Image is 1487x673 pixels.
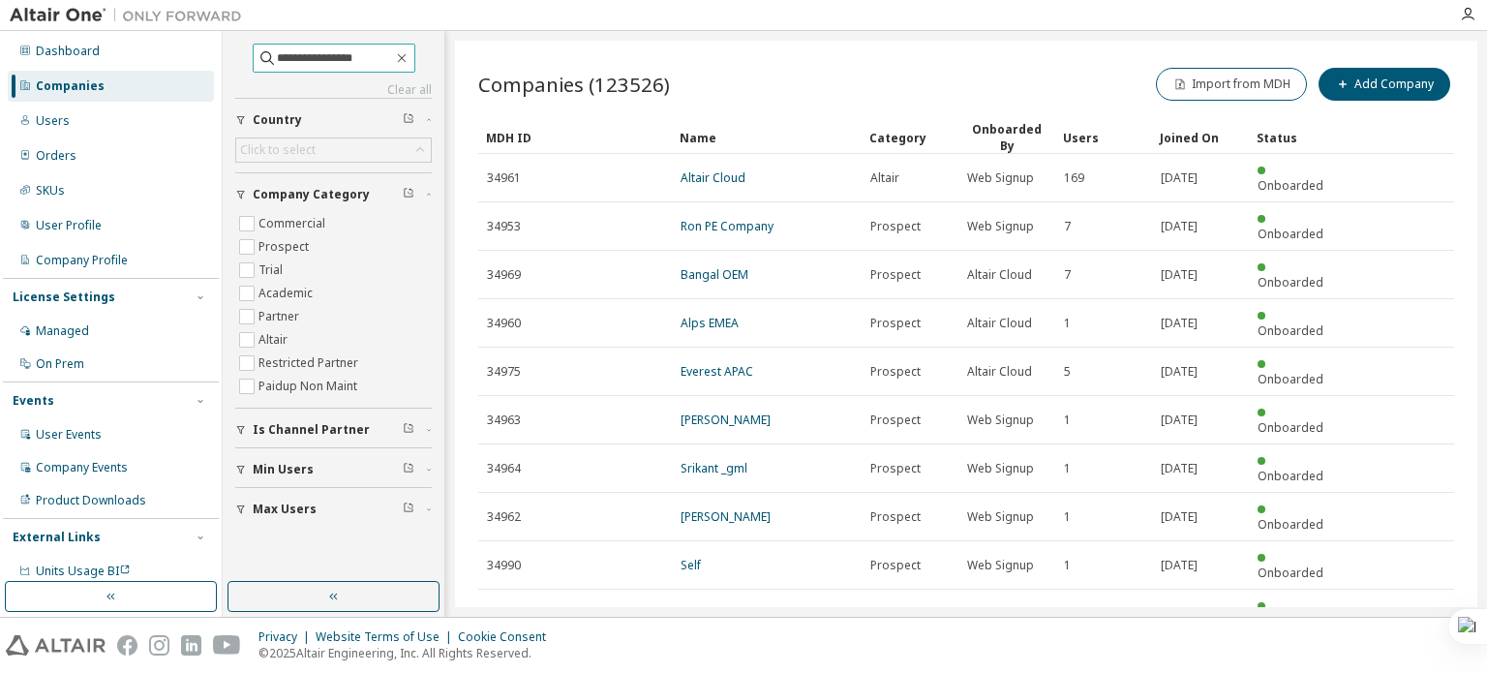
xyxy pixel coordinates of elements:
[967,170,1034,186] span: Web Signup
[1161,170,1198,186] span: [DATE]
[1064,170,1084,186] span: 169
[36,183,65,199] div: SKUs
[181,635,201,656] img: linkedin.svg
[10,6,252,25] img: Altair One
[487,364,521,380] span: 34975
[235,488,432,531] button: Max Users
[1258,226,1323,242] span: Onboarded
[258,235,313,259] label: Prospect
[1064,364,1071,380] span: 5
[1064,267,1071,283] span: 7
[870,558,921,573] span: Prospect
[258,375,361,398] label: Paidup Non Maint
[258,305,303,328] label: Partner
[403,187,414,202] span: Clear filter
[1064,509,1071,525] span: 1
[487,170,521,186] span: 34961
[36,78,105,94] div: Companies
[36,148,76,164] div: Orders
[258,352,362,375] label: Restricted Partner
[870,606,921,622] span: Prospect
[1161,606,1198,622] span: [DATE]
[1156,68,1307,101] button: Import from MDH
[258,259,287,282] label: Trial
[1319,68,1450,101] button: Add Company
[258,629,316,645] div: Privacy
[403,502,414,517] span: Clear filter
[253,462,314,477] span: Min Users
[13,530,101,545] div: External Links
[13,393,54,409] div: Events
[1258,371,1323,387] span: Onboarded
[1257,122,1338,153] div: Status
[1258,419,1323,436] span: Onboarded
[1063,122,1144,153] div: Users
[681,266,748,283] a: Bangal OEM
[13,290,115,305] div: License Settings
[403,112,414,128] span: Clear filter
[36,427,102,443] div: User Events
[36,356,84,372] div: On Prem
[36,460,128,475] div: Company Events
[235,409,432,451] button: Is Channel Partner
[967,364,1032,380] span: Altair Cloud
[1161,316,1198,331] span: [DATE]
[967,606,1034,622] span: Web Signup
[967,509,1034,525] span: Web Signup
[1258,274,1323,291] span: Onboarded
[1161,413,1198,428] span: [DATE]
[36,253,128,268] div: Company Profile
[258,282,317,305] label: Academic
[967,219,1034,234] span: Web Signup
[403,462,414,477] span: Clear filter
[235,448,432,491] button: Min Users
[478,71,670,98] span: Companies (123526)
[487,316,521,331] span: 34960
[253,187,370,202] span: Company Category
[487,267,521,283] span: 34969
[36,113,70,129] div: Users
[235,99,432,141] button: Country
[1161,219,1198,234] span: [DATE]
[213,635,241,656] img: youtube.svg
[117,635,137,656] img: facebook.svg
[235,173,432,216] button: Company Category
[870,461,921,476] span: Prospect
[681,605,763,622] a: Water-Gen Ltd.
[403,422,414,438] span: Clear filter
[681,508,771,525] a: [PERSON_NAME]
[6,635,106,656] img: altair_logo.svg
[966,121,1047,154] div: Onboarded By
[316,629,458,645] div: Website Terms of Use
[681,363,753,380] a: Everest APAC
[486,122,664,153] div: MDH ID
[236,138,431,162] div: Click to select
[36,44,100,59] div: Dashboard
[1258,177,1323,194] span: Onboarded
[253,502,317,517] span: Max Users
[1161,558,1198,573] span: [DATE]
[1064,219,1071,234] span: 7
[681,315,739,331] a: Alps EMEA
[235,82,432,98] a: Clear all
[1064,316,1071,331] span: 1
[869,122,951,153] div: Category
[1161,267,1198,283] span: [DATE]
[258,212,329,235] label: Commercial
[1161,364,1198,380] span: [DATE]
[253,112,302,128] span: Country
[36,493,146,508] div: Product Downloads
[1064,606,1071,622] span: 1
[149,635,169,656] img: instagram.svg
[870,219,921,234] span: Prospect
[458,629,558,645] div: Cookie Consent
[967,413,1034,428] span: Web Signup
[1258,322,1323,339] span: Onboarded
[36,563,131,579] span: Units Usage BI
[967,558,1034,573] span: Web Signup
[36,323,89,339] div: Managed
[1161,509,1198,525] span: [DATE]
[681,460,747,476] a: Srikant _gml
[870,364,921,380] span: Prospect
[1064,413,1071,428] span: 1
